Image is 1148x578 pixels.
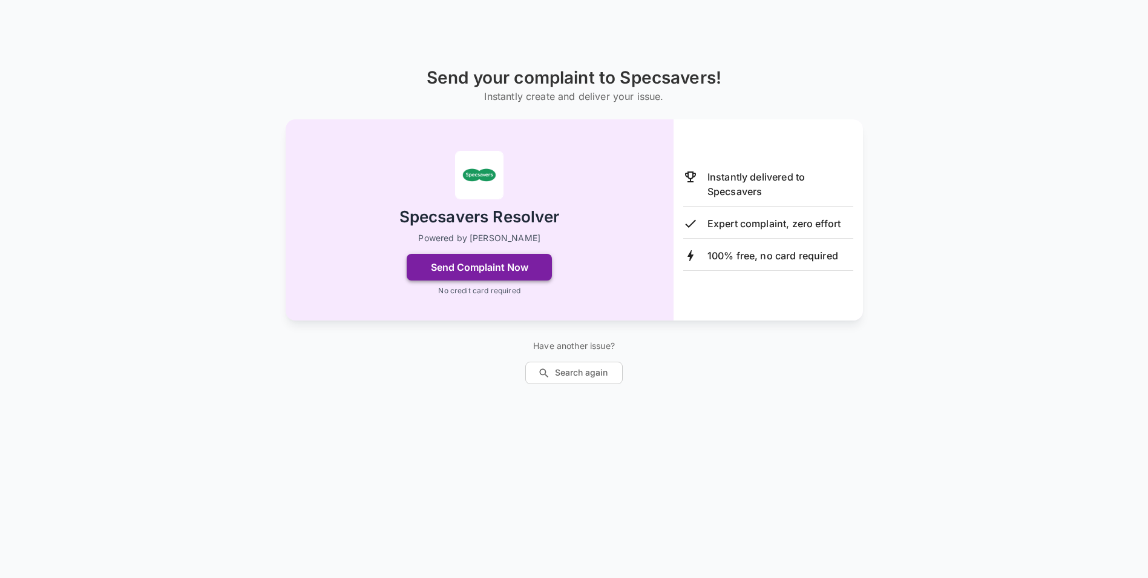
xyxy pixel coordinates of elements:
button: Send Complaint Now [407,254,552,281]
p: 100% free, no card required [707,248,838,263]
h1: Send your complaint to Specsavers! [427,68,721,88]
p: Instantly delivered to Specsavers [707,170,853,199]
p: Powered by [PERSON_NAME] [418,232,540,244]
p: Have another issue? [525,340,623,352]
h2: Specsavers Resolver [399,207,560,228]
p: No credit card required [438,285,520,296]
img: Specsavers [455,151,503,199]
button: Search again [525,362,623,384]
p: Expert complaint, zero effort [707,216,841,231]
h6: Instantly create and deliver your issue. [427,88,721,105]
